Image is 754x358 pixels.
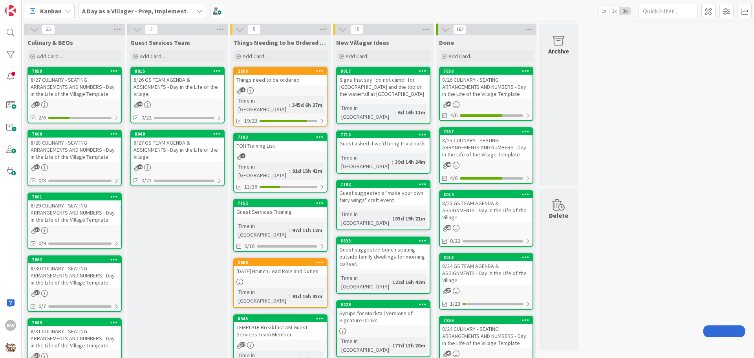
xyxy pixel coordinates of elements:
span: 28 [137,101,143,106]
div: Guest suggested a "make your own fairy wings" craft event [337,188,430,205]
div: 7858 [440,68,533,75]
div: [DATE] Brunch Lead Role and Duties [234,266,327,276]
div: 177d 13h 20m [390,341,427,350]
span: 5 [247,25,261,34]
div: 7863 [32,320,121,325]
span: 0/22 [141,114,152,122]
a: 7103FOH Training ListTime in [GEOGRAPHIC_DATA]:91d 15h 43m13/36 [233,133,328,193]
div: 91d 15h 43m [290,292,324,301]
div: Time in [GEOGRAPHIC_DATA] [339,153,392,171]
a: 78618/29 CULINARY - SEATING ARRANGEMENTS AND NUMBERS - Day in the Life of the Village Template0/9 [27,193,122,249]
div: 7102 [337,181,430,188]
span: : [389,214,390,223]
a: 80158/26 GS TEAM AGENDA & ASSIGNMENTS - Day in the Life of the Village0/22 [130,67,225,123]
div: 7861 [32,194,121,200]
div: 8013 [440,254,533,261]
span: 19/23 [244,117,257,125]
span: 2/6 [38,114,46,122]
span: Add Card... [346,53,371,60]
div: 7718 [340,132,430,138]
div: 7152 [238,200,327,206]
a: 7152Guest Services TrainingTime in [GEOGRAPHIC_DATA]:97d 11h 12m0/16 [233,199,328,252]
div: 7860 [32,131,121,137]
div: Archive [548,46,569,56]
div: Time in [GEOGRAPHIC_DATA] [339,210,389,227]
div: 8/24 GS TEAM AGENDA & ASSIGNMENTS - Day in the Life of the Village [440,261,533,285]
div: 2858 [234,68,327,75]
div: 6833Guest suggested bench seating outside family dwellings for morning coffee\ [337,237,430,269]
div: Time in [GEOGRAPHIC_DATA] [236,288,289,305]
div: 8/30 CULINARY - SEATING ARRANGEMENTS AND NUMBERS - Day in the Life of the Village Template [28,263,121,288]
div: 7862 [32,257,121,263]
div: 7718 [337,131,430,138]
div: 7863 [28,319,121,326]
div: 8015 [135,68,224,74]
div: 6945 [234,315,327,322]
div: 78638/31 CULINARY - SEATING ARRANGEMENTS AND NUMBERS - Day in the Life of the Village Template [28,319,121,351]
span: 0/22 [141,176,152,185]
span: Culinary & BEOs [27,39,73,46]
div: 7862 [28,256,121,263]
div: 7718Guest asked if we'd bring trivia back [337,131,430,149]
div: 8013 [443,255,533,260]
div: 80408/27 GS TEAM AGENDA & ASSIGNMENTS - Day in the Life of the Village [131,130,224,162]
div: 7102Guest suggested a "make your own fairy wings" craft event [337,181,430,205]
div: Delete [549,211,568,220]
span: 0/22 [450,237,460,245]
div: 91d 15h 43m [290,167,324,175]
a: 6226Syrups for Mocktail Versions of Signature DrinksTime in [GEOGRAPHIC_DATA]:177d 13h 20m [336,300,430,357]
span: Done [439,39,454,46]
div: 7102 [340,182,430,187]
span: 43 [446,351,451,356]
div: 8/25 GS TEAM AGENDA & ASSIGNMENTS - Day in the Life of the Village [440,198,533,222]
a: 80148/25 GS TEAM AGENDA & ASSIGNMENTS - Day in the Life of the Village0/22 [439,190,533,247]
span: 4/6 [450,111,458,119]
span: 0/8 [38,176,46,185]
span: Add Card... [243,53,268,60]
span: Add Card... [37,53,62,60]
img: avatar [5,342,16,353]
span: 0/16 [244,242,254,250]
span: 15 [350,25,364,34]
span: 1x [598,7,609,15]
div: 6d 16h 11m [396,108,427,117]
span: : [389,278,390,286]
span: Things Needing to be Ordered - PUT IN CARD, Don't make new card [233,39,328,46]
div: 7859 [32,68,121,74]
div: 8/28 CULINARY - SEATING ARRANGEMENTS AND NUMBERS - Day in the Life of the Village Template [28,138,121,162]
span: : [289,292,290,301]
a: 6833Guest suggested bench seating outside family dwellings for morning coffee\Time in [GEOGRAPHIC... [336,237,430,294]
div: 8/27 GS TEAM AGENDA & ASSIGNMENTS - Day in the Life of the Village [131,138,224,162]
span: 28 [137,164,143,169]
div: 8/31 CULINARY - SEATING ARRANGEMENTS AND NUMBERS - Day in the Life of the Village Template [28,326,121,351]
div: 39d 14h 24m [393,158,427,166]
div: 122d 16h 42m [390,278,427,286]
a: 7718Guest asked if we'd bring trivia backTime in [GEOGRAPHIC_DATA]:39d 14h 24m [336,130,430,174]
div: 6226 [337,301,430,308]
div: FOH Training List [234,141,327,151]
div: 8017Signs that say "do not climb" for [GEOGRAPHIC_DATA] and the top of the waterfall at [GEOGRAPH... [337,68,430,99]
div: 8040 [135,131,224,137]
span: 37 [240,342,245,347]
div: 80158/26 GS TEAM AGENDA & ASSIGNMENTS - Day in the Life of the Village [131,68,224,99]
div: 78568/24 CULINARY - SEATING ARRANGEMENTS AND NUMBERS - Day in the Life of the Village Template [440,317,533,348]
span: 27 [446,288,451,293]
span: 35 [42,25,55,34]
div: 7856 [440,317,533,324]
div: 6226 [340,302,430,307]
div: Signs that say "do not climb" for [GEOGRAPHIC_DATA] and the top of the waterfall at [GEOGRAPHIC_D... [337,75,430,99]
div: Things need to be ordered [234,75,327,85]
div: 8040 [131,130,224,138]
span: Add Card... [448,53,474,60]
div: 8015 [131,68,224,75]
div: 78598/27 CULINARY - SEATING ARRANGEMENTS AND NUMBERS - Day in the Life of the Village Template [28,68,121,99]
div: 6945TEMPLATE Breakfast AM Guest Services Team Member [234,315,327,340]
div: 78618/29 CULINARY - SEATING ARRANGEMENTS AND NUMBERS - Day in the Life of the Village Template [28,193,121,225]
span: 40 [446,162,451,167]
div: 8/27 CULINARY - SEATING ARRANGEMENTS AND NUMBERS - Day in the Life of the Village Template [28,75,121,99]
span: 37 [35,164,40,169]
b: A Day as a Villager - Prep, Implement and Execute [82,7,222,15]
div: 2858Things need to be ordered [234,68,327,85]
div: 8014 [443,192,533,197]
div: 7859 [28,68,121,75]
